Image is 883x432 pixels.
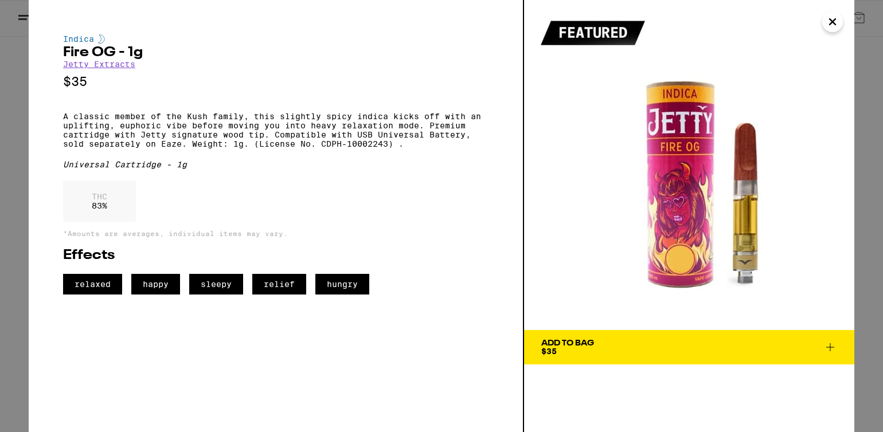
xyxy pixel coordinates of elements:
[98,34,105,44] img: indicaColor.svg
[524,330,854,364] button: Add To Bag$35
[63,46,489,60] h2: Fire OG - 1g
[541,339,594,347] div: Add To Bag
[63,274,122,294] span: relaxed
[131,274,180,294] span: happy
[63,112,489,148] p: A classic member of the Kush family, this slightly spicy indica kicks off with an uplifting, euph...
[541,347,557,356] span: $35
[63,34,489,44] div: Indica
[63,74,489,89] p: $35
[252,274,306,294] span: relief
[63,160,489,169] div: Universal Cartridge - 1g
[63,60,135,69] a: Jetty Extracts
[63,249,489,262] h2: Effects
[189,274,243,294] span: sleepy
[63,230,489,237] p: *Amounts are averages, individual items may vary.
[315,274,369,294] span: hungry
[92,192,107,201] p: THC
[822,11,843,32] button: Close
[63,180,136,222] div: 83 %
[7,8,83,17] span: Hi. Need any help?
